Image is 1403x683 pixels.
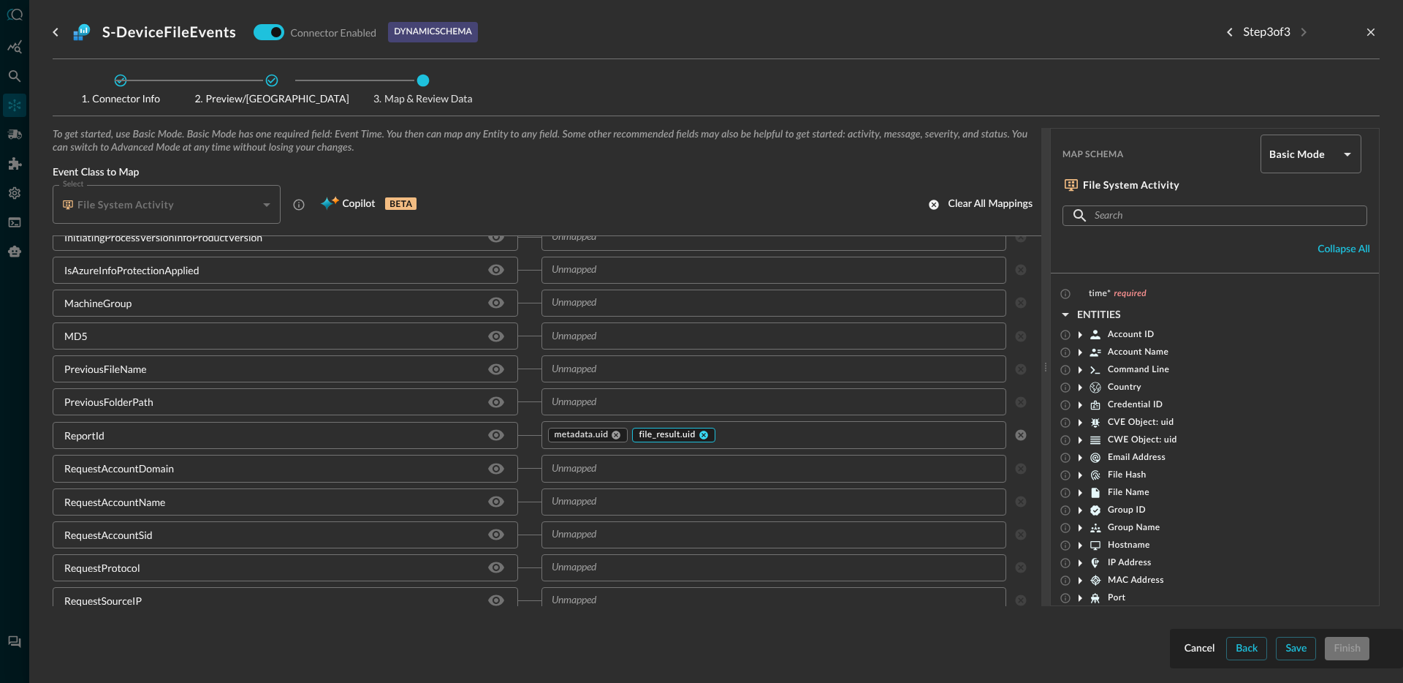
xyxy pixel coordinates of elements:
[1089,288,1111,300] span: time*
[548,428,628,442] div: metadata.uid
[1309,238,1379,261] button: Collapse all
[1108,487,1149,499] span: File Name
[484,291,508,314] button: Hide/Show source field
[44,20,67,44] button: go back
[58,94,183,104] span: Connector Info
[342,195,375,214] span: Copilot
[1108,505,1146,516] span: Group ID
[1108,364,1169,376] span: Command Line
[53,166,1041,179] span: Event Class to Map
[484,390,508,414] button: Hide/Show source field
[1077,306,1121,324] div: ENTITIES
[394,26,471,39] p: dynamic schema
[63,178,83,190] label: Select
[1108,399,1163,411] span: Credential ID
[484,358,508,381] button: Hide/Show source field
[64,361,147,377] div: PreviousFileName
[102,23,236,41] h3: S-DeviceFileEvents
[385,197,417,210] p: BETA
[290,25,376,40] p: Connector Enabled
[639,429,695,441] span: file_result.uid
[484,225,508,249] button: Hide/Show source field
[1362,23,1380,41] button: close-drawer
[546,393,978,411] input: Unmapped
[64,394,153,410] div: PreviousFolderPath
[484,325,508,348] button: Hide/Show source field
[1108,469,1147,481] span: File Hash
[1108,382,1141,393] span: Country
[1108,557,1152,569] span: IP Address
[1108,329,1155,341] span: Account ID
[484,423,508,447] button: Hide/Show source field
[64,527,153,543] div: RequestAccountSid
[64,560,140,576] div: RequestProtocol
[53,128,1041,154] span: To get started, use Basic Mode. Basic Mode has one required field: Event Time. You then can map a...
[546,327,978,345] input: Unmapped
[546,294,978,312] input: Unmapped
[1108,592,1125,604] span: Port
[361,94,485,104] span: Map & Review Data
[64,230,262,245] div: InitiatingProcessVersionInfoProductVersion
[1108,434,1177,446] span: CWE Object: uid
[1243,23,1290,41] p: Step 3 of 3
[546,592,978,610] input: Unmapped
[64,593,142,608] div: RequestSourceIP
[948,195,1033,214] div: Clear all mappings
[1108,347,1168,358] span: Account Name
[73,23,91,41] svg: Azure Log Analytics
[64,461,174,476] div: RequestAccountDomain
[1108,522,1160,534] span: Group Name
[1095,203,1334,230] input: Search
[555,429,609,441] span: metadata.uid
[1108,417,1174,429] span: CVE Object: uid
[546,459,978,478] input: Unmapped
[546,559,978,577] input: Unmapped
[64,428,104,443] div: ReportId
[484,556,508,579] button: Hide/Show source field
[1057,303,1130,326] button: ENTITIES
[919,193,1041,216] button: Clear all mappings
[1318,241,1370,259] div: Collapse all
[64,263,199,278] div: IsAzureInfoProtectionApplied
[484,523,508,546] button: Hide/Show source field
[1108,575,1164,586] span: MAC Address
[1012,426,1030,444] button: clear selected values
[64,494,165,510] div: RequestAccountName
[1108,452,1166,464] span: Email Address
[64,295,132,311] div: MachineGroup
[64,328,88,344] div: MD5
[546,493,978,511] input: Unmapped
[1269,147,1338,162] h5: Basic Mode
[484,490,508,513] button: Hide/Show source field
[484,589,508,612] button: Hide/Show source field
[311,193,425,216] button: CopilotBETA
[194,94,349,104] span: Preview/[GEOGRAPHIC_DATA]
[1062,149,1255,159] span: Map Schema
[546,526,978,544] input: Unmapped
[546,360,978,378] input: Unmapped
[1218,20,1242,44] button: Previous step
[292,198,305,211] svg: File System Activity events report when a process performs an action on a file or folder.
[1083,178,1179,192] h5: File System Activity
[546,228,978,246] input: Unmapped
[1108,540,1150,551] span: Hostname
[484,258,508,282] button: Hide/Show source field
[632,428,715,442] div: file_result.uid
[77,197,174,212] h5: File System Activity
[484,457,508,480] button: Hide/Show source field
[546,261,978,279] input: Unmapped
[1114,288,1147,300] span: required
